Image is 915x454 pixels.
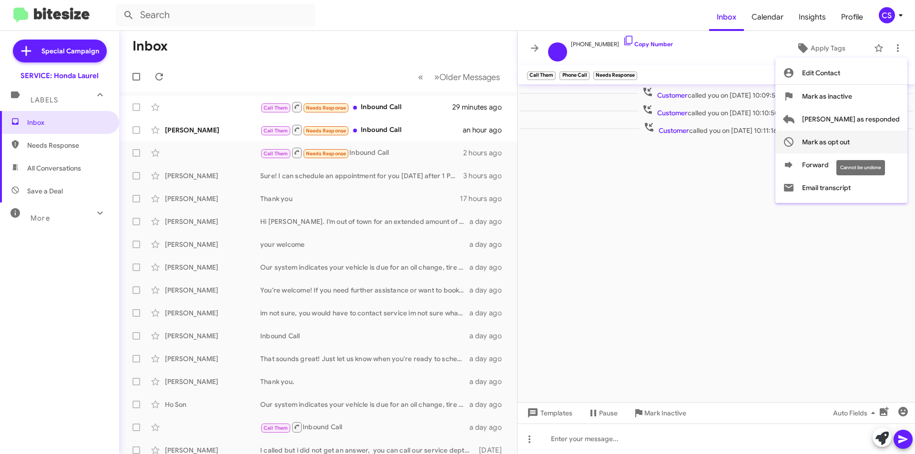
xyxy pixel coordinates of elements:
button: Email transcript [775,176,907,199]
span: Mark as opt out [802,131,850,153]
span: [PERSON_NAME] as responded [802,108,900,131]
span: Mark as inactive [802,85,852,108]
span: Edit Contact [802,61,840,84]
button: Forward [775,153,907,176]
div: Cannot be undone [836,160,885,175]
